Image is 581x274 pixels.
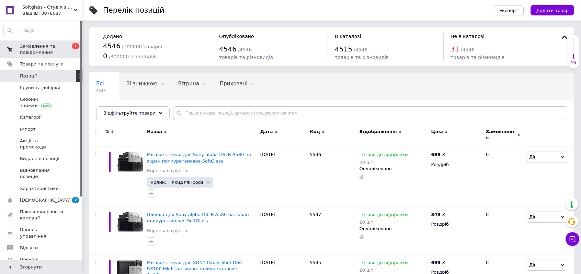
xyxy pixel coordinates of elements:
div: 0 [482,146,524,206]
span: Позиції [20,73,37,79]
span: Панель управління [20,227,64,239]
div: ₴ [431,152,445,158]
span: 5546 [310,152,321,157]
span: 4546 [103,42,121,50]
div: ₴ [431,212,445,218]
a: Корневая группа [147,228,187,234]
button: Експорт [494,5,524,15]
span: Назва [147,129,162,135]
span: Додано [103,34,122,39]
span: Код [310,129,320,135]
div: 0 [482,206,524,254]
span: Видалені позиції [20,156,59,162]
div: Перелік позицій [103,7,164,14]
span: / 100000 товарів [122,44,162,49]
span: Відображення [360,129,397,135]
span: Всі [96,81,104,87]
span: Готово до відправки [360,260,408,267]
div: ₴ [431,260,445,266]
span: Акції та промокоди [20,138,64,150]
span: Імпорт [20,126,36,132]
button: Додати товар [531,5,574,15]
span: Опубліковані [96,107,132,113]
span: Опубліковано [219,34,254,39]
span: товарів та різновидів [451,55,504,60]
span: Групи та добірки [20,85,60,91]
span: Зі знижкою [126,81,157,87]
div: [DATE] [259,206,308,254]
b: 699 [431,152,440,157]
div: 4% [568,60,579,65]
span: 4546 [219,45,237,53]
span: 4546 [96,88,106,93]
span: Готово до відправки [360,152,408,159]
span: % [105,129,109,135]
div: 20 шт. [360,160,408,165]
span: / 4546 [461,47,475,52]
b: 699 [431,260,440,265]
span: Замовлення та повідомлення [20,43,64,56]
button: Чат з покупцем [566,232,579,246]
span: [DEMOGRAPHIC_DATA] [20,197,71,203]
span: / 4546 [354,47,367,52]
span: Відгуки [20,245,38,251]
span: Товари та послуги [20,61,64,67]
span: Дії [529,154,535,159]
span: Не в каталозі [451,34,485,39]
span: Замовлення [486,129,515,141]
div: Опубліковано [360,226,428,232]
div: Роздріб [431,221,480,227]
img: Мягкое стекло для Sony alpha DSLR-A580 на экран полиуретановое SoftGlass [117,152,144,172]
a: Мягкое стекло для Sony alpha DSLR-A580 на экран полиуретановое SoftGlass [147,152,251,163]
span: 1 [72,43,79,49]
div: Опубліковано [360,166,428,172]
div: 20 шт. [360,267,408,273]
span: Покупці [20,257,38,263]
input: Пошук [4,24,81,37]
span: Характеристики [20,186,59,192]
span: Softglass - Студія з виготовлення поліуретанових плівок та скла [22,4,74,10]
span: 4515 [335,45,352,53]
span: Сезонні знижки [20,96,64,109]
span: Показники роботи компанії [20,209,64,221]
span: Готово до відправки [360,212,408,219]
span: 0 [103,52,107,60]
span: / 4546 [238,47,252,52]
span: 31 [451,45,459,53]
div: 20 шт. [360,219,408,225]
span: Приховані [220,81,248,87]
span: В каталозі [335,34,361,39]
span: 2 [72,197,79,203]
span: Відновлення позицій [20,167,64,180]
div: Роздріб [431,162,480,168]
span: Ярлик: ТілкиДляПрофі [150,180,203,184]
span: Додати товар [536,8,569,13]
span: товарів та різновидів [335,55,389,60]
span: 5545 [310,260,321,265]
span: Дата [260,129,273,135]
span: / 300000 різновидів [109,54,157,59]
span: Категорії [20,114,42,120]
span: Дії [529,214,535,219]
div: Ваш ID: 3078687 [22,10,82,16]
a: Корневая группа [147,168,187,174]
span: Вітрина [178,81,199,87]
span: Експорт [499,8,519,13]
span: Ціна [431,129,443,135]
a: Пленка для Sony alpha DSLR-A580 на экран полиуретановая SoftGlass [147,212,249,223]
img: Пленка для Sony alpha DSLR-A580 на экран полиуретановая SoftGlass [117,212,144,232]
span: товарів та різновидів [219,55,273,60]
div: [DATE] [259,146,308,206]
span: 5547 [310,212,321,217]
span: Відфільтруйте товари [103,110,156,116]
b: 349 [431,212,440,217]
span: Дії [529,262,535,267]
input: Пошук по назві позиції, артикулу і пошуковим запитам [173,106,567,120]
